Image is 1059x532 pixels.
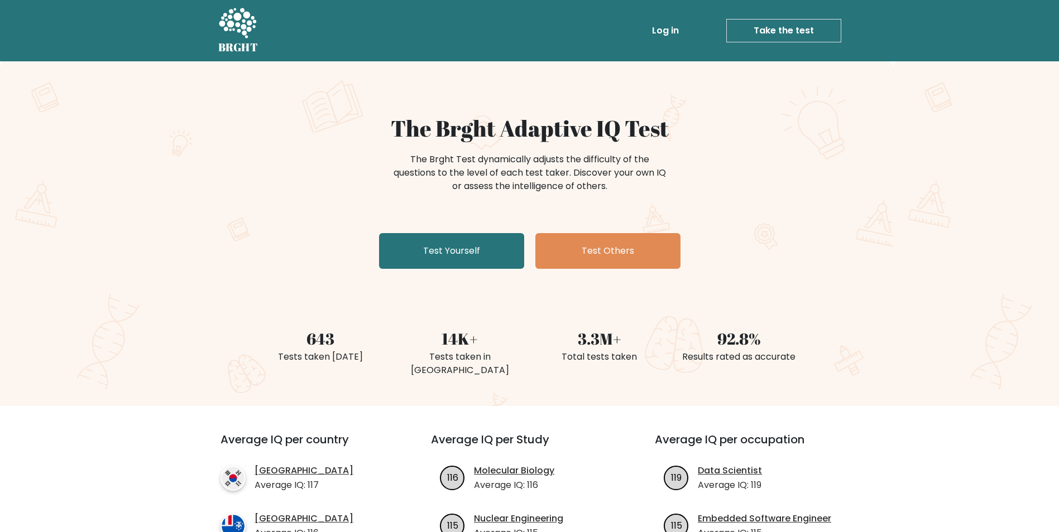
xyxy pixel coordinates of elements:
[671,519,682,531] text: 115
[655,433,852,460] h3: Average IQ per occupation
[218,4,258,57] a: BRGHT
[221,433,391,460] h3: Average IQ per country
[379,233,524,269] a: Test Yourself
[671,471,682,483] text: 119
[257,350,384,364] div: Tests taken [DATE]
[257,327,384,350] div: 643
[255,478,353,492] p: Average IQ: 117
[698,512,831,525] a: Embedded Software Engineer
[698,478,762,492] p: Average IQ: 119
[676,350,802,364] div: Results rated as accurate
[431,433,628,460] h3: Average IQ per Study
[474,478,554,492] p: Average IQ: 116
[447,519,458,531] text: 115
[648,20,683,42] a: Log in
[390,153,669,193] div: The Brght Test dynamically adjusts the difficulty of the questions to the level of each test take...
[698,464,762,477] a: Data Scientist
[218,41,258,54] h5: BRGHT
[447,471,458,483] text: 116
[536,350,663,364] div: Total tests taken
[257,115,802,142] h1: The Brght Adaptive IQ Test
[726,19,841,42] a: Take the test
[474,512,563,525] a: Nuclear Engineering
[255,512,353,525] a: [GEOGRAPHIC_DATA]
[255,464,353,477] a: [GEOGRAPHIC_DATA]
[397,327,523,350] div: 14K+
[676,327,802,350] div: 92.8%
[474,464,554,477] a: Molecular Biology
[397,350,523,377] div: Tests taken in [GEOGRAPHIC_DATA]
[535,233,681,269] a: Test Others
[221,466,246,491] img: country
[536,327,663,350] div: 3.3M+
